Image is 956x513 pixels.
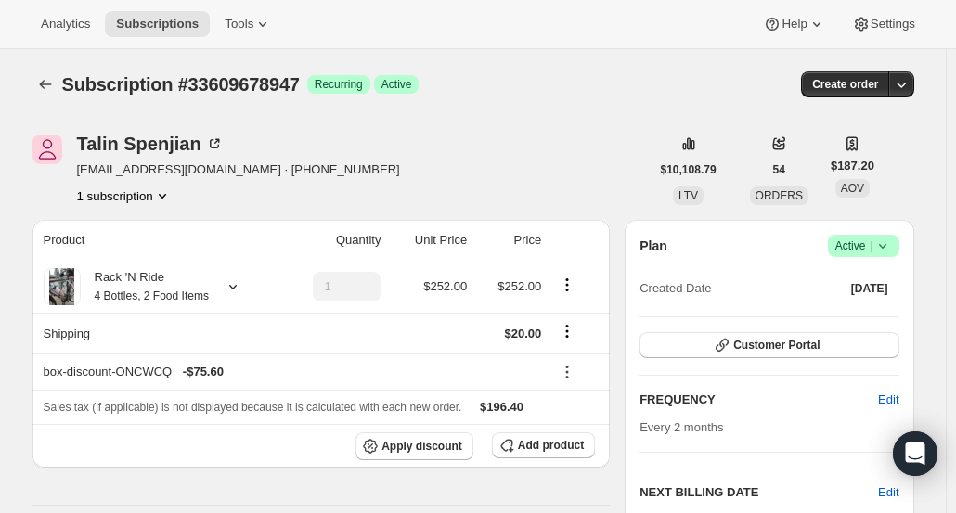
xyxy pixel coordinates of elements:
[678,189,698,202] span: LTV
[661,162,717,177] span: $10,108.79
[497,279,541,293] span: $252.00
[213,11,283,37] button: Tools
[639,483,878,502] h2: NEXT BILLING DATE
[851,281,888,296] span: [DATE]
[77,160,400,179] span: [EMAIL_ADDRESS][DOMAIN_NAME] · [PHONE_NUMBER]
[77,186,172,205] button: Product actions
[773,162,785,177] span: 54
[355,432,473,460] button: Apply discount
[878,483,898,502] button: Edit
[44,401,462,414] span: Sales tax (if applicable) is not displayed because it is calculated with each new order.
[62,74,300,95] span: Subscription #33609678947
[44,363,542,381] div: box-discount-ONCWCQ
[95,289,209,302] small: 4 Bottles, 2 Food Items
[32,220,280,261] th: Product
[752,11,836,37] button: Help
[30,11,101,37] button: Analytics
[552,275,582,295] button: Product actions
[801,71,889,97] button: Create order
[492,432,595,458] button: Add product
[32,71,58,97] button: Subscriptions
[279,220,386,261] th: Quantity
[41,17,90,32] span: Analytics
[225,17,253,32] span: Tools
[812,77,878,92] span: Create order
[381,77,412,92] span: Active
[315,77,363,92] span: Recurring
[841,182,864,195] span: AOV
[183,363,224,381] span: - $75.60
[756,189,803,202] span: ORDERS
[639,279,711,298] span: Created Date
[871,17,915,32] span: Settings
[835,237,892,255] span: Active
[472,220,547,261] th: Price
[552,321,582,341] button: Shipping actions
[782,17,807,32] span: Help
[77,135,224,153] div: Talin Spenjian
[893,431,937,476] div: Open Intercom Messenger
[733,338,820,353] span: Customer Portal
[105,11,210,37] button: Subscriptions
[381,439,462,454] span: Apply discount
[423,279,467,293] span: $252.00
[81,268,209,305] div: Rack 'N Ride
[840,276,899,301] button: [DATE]
[870,238,872,253] span: |
[504,327,541,340] span: $20.00
[841,11,926,37] button: Settings
[639,332,898,358] button: Customer Portal
[480,400,523,414] span: $196.40
[32,135,62,164] span: Talin Spenjian
[878,391,898,409] span: Edit
[639,391,878,409] h2: FREQUENCY
[116,17,199,32] span: Subscriptions
[762,157,796,183] button: 54
[639,237,667,255] h2: Plan
[386,220,472,261] th: Unit Price
[639,420,723,434] span: Every 2 months
[518,438,584,453] span: Add product
[831,157,874,175] span: $187.20
[650,157,728,183] button: $10,108.79
[867,385,910,415] button: Edit
[32,313,280,353] th: Shipping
